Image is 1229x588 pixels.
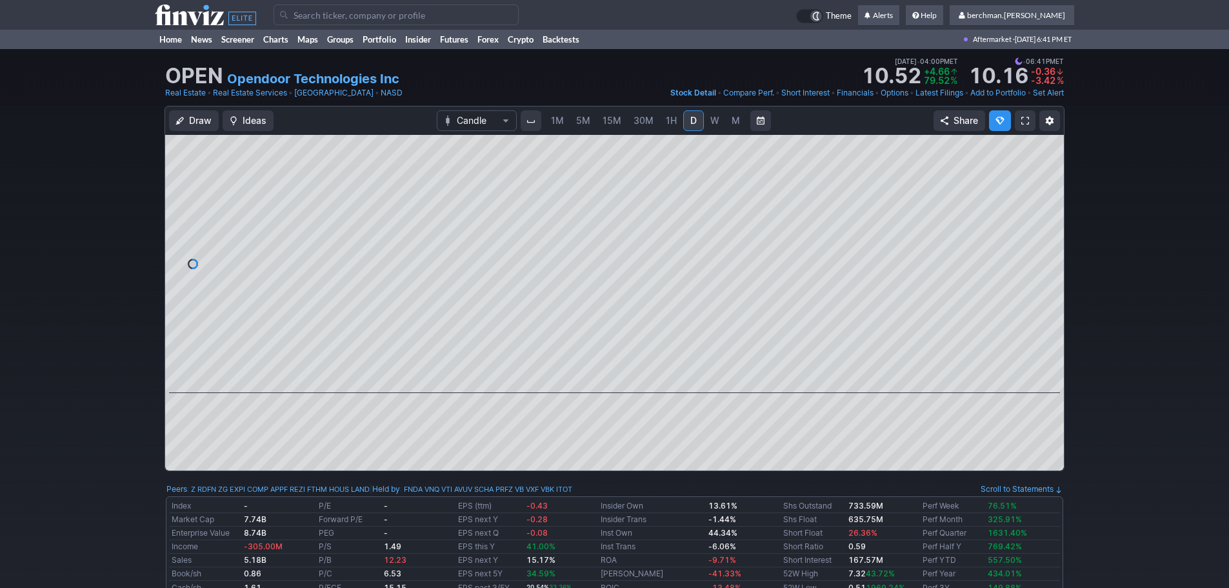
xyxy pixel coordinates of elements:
b: 7.32 [848,569,895,578]
a: Financials [837,86,874,99]
a: Fullscreen [1015,110,1035,131]
span: • [831,86,835,99]
button: Chart Settings [1039,110,1060,131]
span: +4.66 [924,66,950,77]
b: 6.53 [384,569,401,578]
td: Index [169,500,241,513]
a: berchman.[PERSON_NAME] [950,5,1074,26]
a: FTHM [307,483,327,496]
span: • [875,86,879,99]
a: Z [191,483,195,496]
a: REZI [290,483,305,496]
span: [DATE] 04:00PM ET [895,56,958,67]
a: Options [881,86,908,99]
a: RDFN [197,483,216,496]
b: 1.49 [384,542,401,551]
a: Home [155,30,186,49]
b: 733.59M [848,501,883,511]
b: 0.86 [244,569,261,578]
a: Theme [796,9,852,23]
button: Share [934,110,985,131]
a: AVUV [454,483,472,496]
span: 1M [551,115,564,126]
span: 15M [603,115,621,126]
b: 44.34% [708,528,737,538]
span: 76.51% [988,501,1017,511]
td: Perf Month [920,513,985,527]
td: Perf Quarter [920,527,985,540]
a: Maps [293,30,323,49]
a: News [186,30,217,49]
a: D [683,110,704,131]
span: 325.91% [988,514,1022,524]
a: Compare Perf. [723,86,774,99]
td: [PERSON_NAME] [598,567,706,581]
a: EXPI [230,483,245,496]
a: 5M [570,110,596,131]
span: 06:41PM ET [1015,56,1064,67]
a: Real Estate [165,86,206,99]
a: Help [906,5,943,26]
td: Inst Own [598,527,706,540]
td: Market Cap [169,513,241,527]
a: ITOT [556,483,572,496]
span: • [207,86,212,99]
a: Forex [473,30,503,49]
a: APPF [270,483,288,496]
a: NASD [381,86,403,99]
a: Latest Filings [915,86,963,99]
td: 52W High [781,567,846,581]
div: | : [370,483,572,496]
b: 5.18B [244,555,266,565]
td: P/E [316,500,381,513]
td: Perf YTD [920,554,985,567]
td: EPS next Y [455,513,523,527]
h1: OPEN [165,66,223,86]
a: VB [515,483,524,496]
td: Income [169,540,241,554]
a: Stock Detail [670,86,716,99]
span: • [1023,56,1026,67]
a: Short Float [783,528,823,538]
a: 15M [597,110,627,131]
span: 1H [666,115,677,126]
button: Draw [169,110,219,131]
a: 1M [545,110,570,131]
span: % [1057,75,1064,86]
a: 0.59 [848,542,866,551]
span: D [690,115,697,126]
a: 26.36% [848,528,877,538]
a: Crypto [503,30,538,49]
span: 12.23 [384,555,406,565]
td: Perf Week [920,500,985,513]
a: Peers [166,484,187,494]
a: Held by [372,484,400,494]
b: - [384,501,388,511]
span: Draw [189,114,212,127]
td: Insider Own [598,500,706,513]
td: Sales [169,554,241,567]
button: Chart Type [437,110,517,131]
b: - [384,514,388,524]
a: 167.57M [848,555,883,565]
a: Screener [217,30,259,49]
span: Theme [826,9,852,23]
a: HOUS [329,483,349,496]
a: Scroll to Statements [981,484,1063,494]
a: Backtests [538,30,584,49]
input: Search [274,5,519,25]
td: EPS next Q [455,527,523,540]
a: Add to Portfolio [970,86,1026,99]
button: Explore new features [989,110,1011,131]
a: COMP [247,483,268,496]
b: - [244,501,248,511]
span: 434.01% [988,569,1022,578]
a: W [704,110,725,131]
a: VNQ [425,483,439,496]
span: -9.71% [708,555,736,565]
span: 79.52 [924,75,950,86]
span: % [950,75,957,86]
span: Share [954,114,978,127]
a: Groups [323,30,358,49]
